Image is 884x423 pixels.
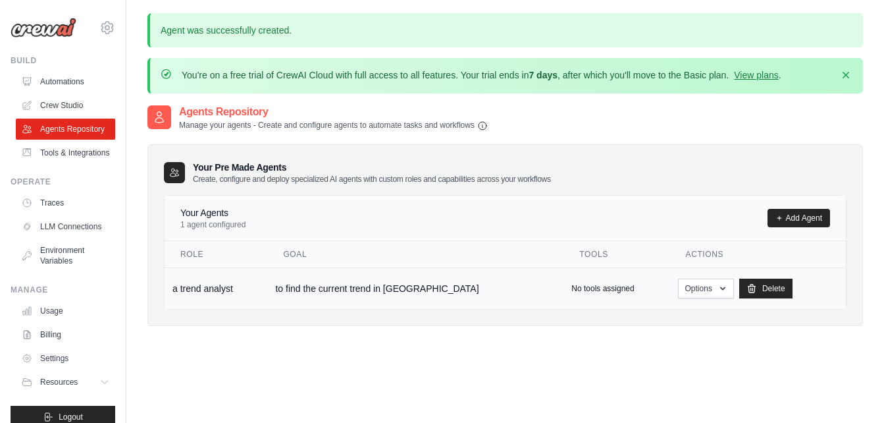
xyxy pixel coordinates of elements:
[147,13,863,47] p: Agent was successfully created.
[16,348,115,369] a: Settings
[182,69,781,82] p: You're on a free trial of CrewAI Cloud with full access to all features. Your trial ends in , aft...
[16,216,115,237] a: LLM Connections
[40,377,78,387] span: Resources
[193,174,551,184] p: Create, configure and deploy specialized AI agents with custom roles and capabilities across your...
[767,209,830,227] a: Add Agent
[267,241,563,268] th: Goal
[16,300,115,322] a: Usage
[16,119,115,140] a: Agents Repository
[180,219,246,230] p: 1 agent configured
[59,412,83,422] span: Logout
[563,241,669,268] th: Tools
[11,177,115,187] div: Operate
[16,71,115,92] a: Automations
[16,142,115,163] a: Tools & Integrations
[739,279,793,298] a: Delete
[734,70,778,80] a: View plans
[670,241,846,268] th: Actions
[11,18,76,38] img: Logo
[267,268,563,309] td: to find the current trend in [GEOGRAPHIC_DATA]
[193,161,551,184] h3: Your Pre Made Agents
[16,240,115,271] a: Environment Variables
[529,70,558,80] strong: 7 days
[179,120,488,131] p: Manage your agents - Create and configure agents to automate tasks and workflows
[16,192,115,213] a: Traces
[11,285,115,295] div: Manage
[678,279,734,298] button: Options
[16,372,115,393] button: Resources
[165,241,267,268] th: Role
[16,95,115,116] a: Crew Studio
[180,206,246,219] h4: Your Agents
[571,283,634,294] p: No tools assigned
[179,104,488,120] h2: Agents Repository
[11,55,115,66] div: Build
[16,324,115,345] a: Billing
[165,268,267,309] td: a trend analyst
